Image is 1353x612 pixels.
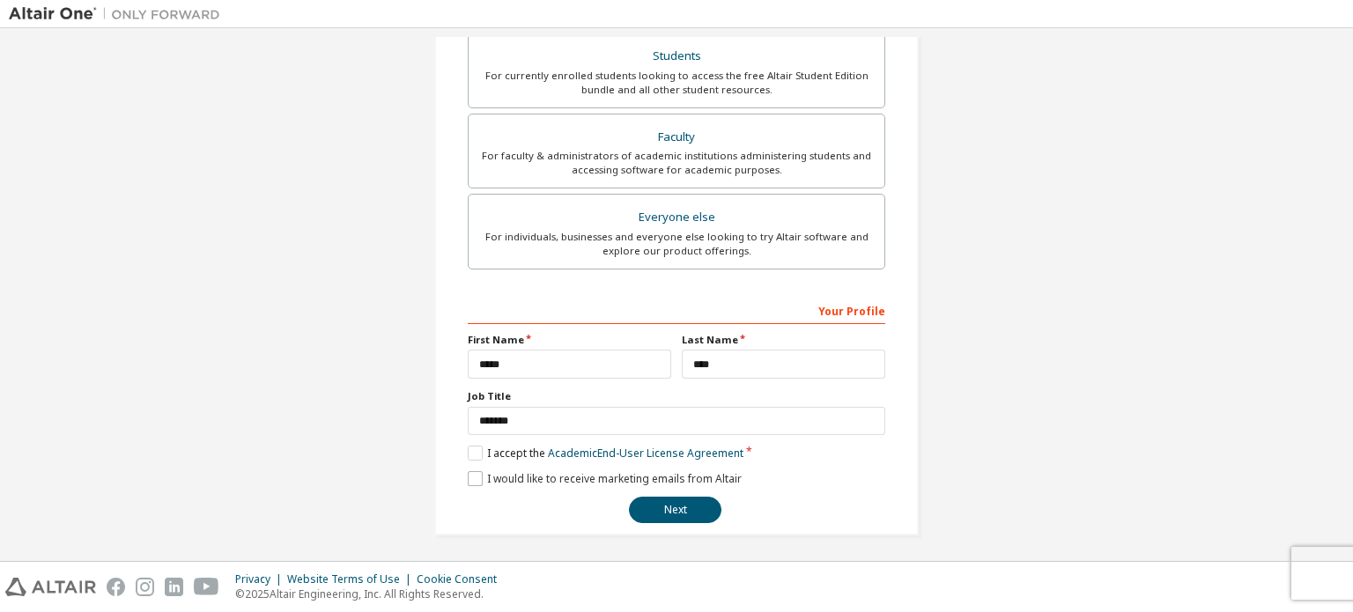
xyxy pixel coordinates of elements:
[479,205,874,230] div: Everyone else
[468,471,742,486] label: I would like to receive marketing emails from Altair
[107,578,125,596] img: facebook.svg
[548,446,743,461] a: Academic End-User License Agreement
[629,497,721,523] button: Next
[9,5,229,23] img: Altair One
[479,149,874,177] div: For faculty & administrators of academic institutions administering students and accessing softwa...
[165,578,183,596] img: linkedin.svg
[235,572,287,586] div: Privacy
[468,333,671,347] label: First Name
[5,578,96,596] img: altair_logo.svg
[417,572,507,586] div: Cookie Consent
[468,296,885,324] div: Your Profile
[479,125,874,150] div: Faculty
[468,446,743,461] label: I accept the
[479,44,874,69] div: Students
[479,230,874,258] div: For individuals, businesses and everyone else looking to try Altair software and explore our prod...
[136,578,154,596] img: instagram.svg
[682,333,885,347] label: Last Name
[194,578,219,596] img: youtube.svg
[468,389,885,403] label: Job Title
[235,586,507,601] p: © 2025 Altair Engineering, Inc. All Rights Reserved.
[287,572,417,586] div: Website Terms of Use
[479,69,874,97] div: For currently enrolled students looking to access the free Altair Student Edition bundle and all ...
